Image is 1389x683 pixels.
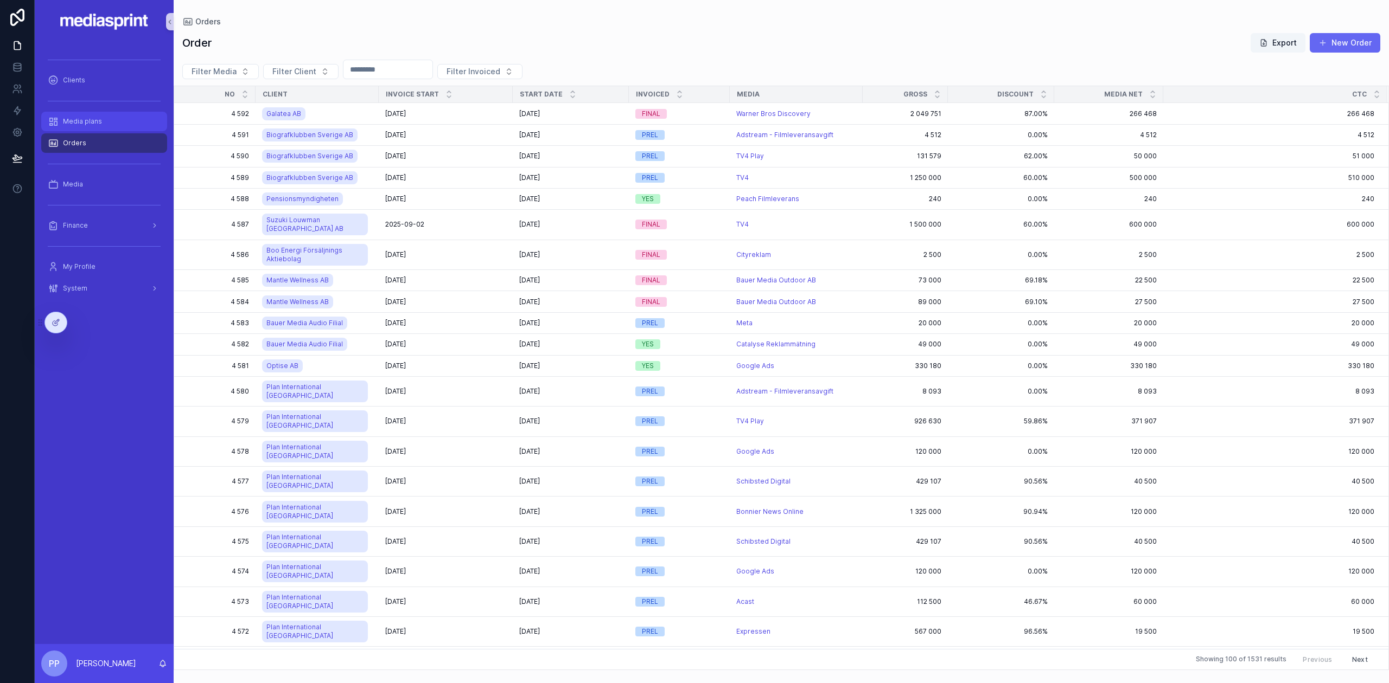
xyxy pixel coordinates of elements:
a: 240 [1061,195,1157,203]
a: Media [41,175,167,194]
a: 131 579 [869,152,941,160]
a: 4 591 [187,131,249,139]
a: Media plans [41,112,167,131]
span: Boo Energi Försäljnings Aktiebolag [266,246,364,263]
a: Orders [41,133,167,153]
span: 4 589 [187,173,249,182]
a: 4 581 [187,362,249,370]
span: Bauer Media Audio Filial [266,340,343,349]
div: YES [642,361,654,371]
span: [DATE] [385,340,406,349]
a: FINAL [635,297,723,307]
a: TV4 [736,220,749,229]
span: [DATE] [385,276,406,285]
a: 22 500 [1061,276,1157,285]
a: 240 [1164,195,1374,203]
span: [DATE] [519,298,540,306]
a: Bauer Media Audio Filial [262,336,372,353]
a: [DATE] [385,319,506,327]
a: [DATE] [519,276,622,285]
span: [DATE] [519,109,540,118]
a: Warner Bros Discovery [736,109,811,118]
a: Mantle Wellness AB [262,293,372,311]
a: Bauer Media Outdoor AB [736,276,856,285]
span: Clients [63,76,85,85]
a: 2 049 751 [869,109,941,118]
a: 2 500 [1164,250,1374,259]
a: 4 583 [187,319,249,327]
a: FINAL [635,220,723,229]
div: FINAL [642,275,660,285]
a: Biografklubben Sverige AB [262,126,372,144]
a: PREL [635,318,723,328]
span: Plan International [GEOGRAPHIC_DATA] [266,383,364,400]
a: 73 000 [869,276,941,285]
span: [DATE] [519,220,540,229]
a: Adstream - Filmleveransavgift [736,131,833,139]
button: New Order [1310,33,1380,53]
a: 0.00% [954,250,1048,259]
a: Biografklubben Sverige AB [262,169,372,186]
a: 69.10% [954,298,1048,306]
button: Select Button [263,64,339,79]
a: 49 000 [1164,340,1374,349]
a: YES [635,194,723,204]
a: 2 500 [869,250,941,259]
a: 27 500 [1164,298,1374,306]
span: Cityreklam [736,250,771,259]
button: Export [1251,33,1305,53]
a: [DATE] [519,362,622,370]
span: [DATE] [519,131,540,139]
span: 4 590 [187,152,249,160]
a: 330 180 [1061,362,1157,370]
a: 0.00% [954,195,1048,203]
a: Catalyse Reklammätning [736,340,815,349]
span: 1 500 000 [869,220,941,229]
span: [DATE] [385,250,406,259]
span: 4 512 [1164,131,1374,139]
span: 330 180 [869,362,941,370]
div: FINAL [642,297,660,307]
span: My Profile [63,262,95,271]
span: Orders [63,139,86,147]
span: [DATE] [519,250,540,259]
a: TV4 Play [736,152,856,160]
button: Select Button [182,64,259,79]
span: 49 000 [869,340,941,349]
span: [DATE] [385,362,406,370]
span: Google Ads [736,362,774,370]
span: 60.00% [954,220,1048,229]
a: TV4 [736,173,749,182]
a: Orders [182,16,221,27]
a: 2 500 [1061,250,1157,259]
span: 4 580 [187,387,249,396]
span: [DATE] [385,173,406,182]
span: 69.18% [954,276,1048,285]
a: 89 000 [869,298,941,306]
a: YES [635,361,723,371]
a: [DATE] [519,220,622,229]
a: 49 000 [1061,340,1157,349]
a: [DATE] [385,109,506,118]
span: Media plans [63,117,102,126]
div: scrollable content [35,43,174,312]
iframe: Spotlight [1,52,21,72]
span: 0.00% [954,319,1048,327]
a: 500 000 [1061,173,1157,182]
a: 4 512 [869,131,941,139]
a: Pensionsmyndigheten [262,190,372,208]
a: My Profile [41,257,167,276]
a: TV4 [736,173,856,182]
a: TV4 Play [736,152,764,160]
span: Peach Filmleverans [736,195,799,203]
a: 4 584 [187,298,249,306]
div: FINAL [642,250,660,260]
a: 600 000 [1061,220,1157,229]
